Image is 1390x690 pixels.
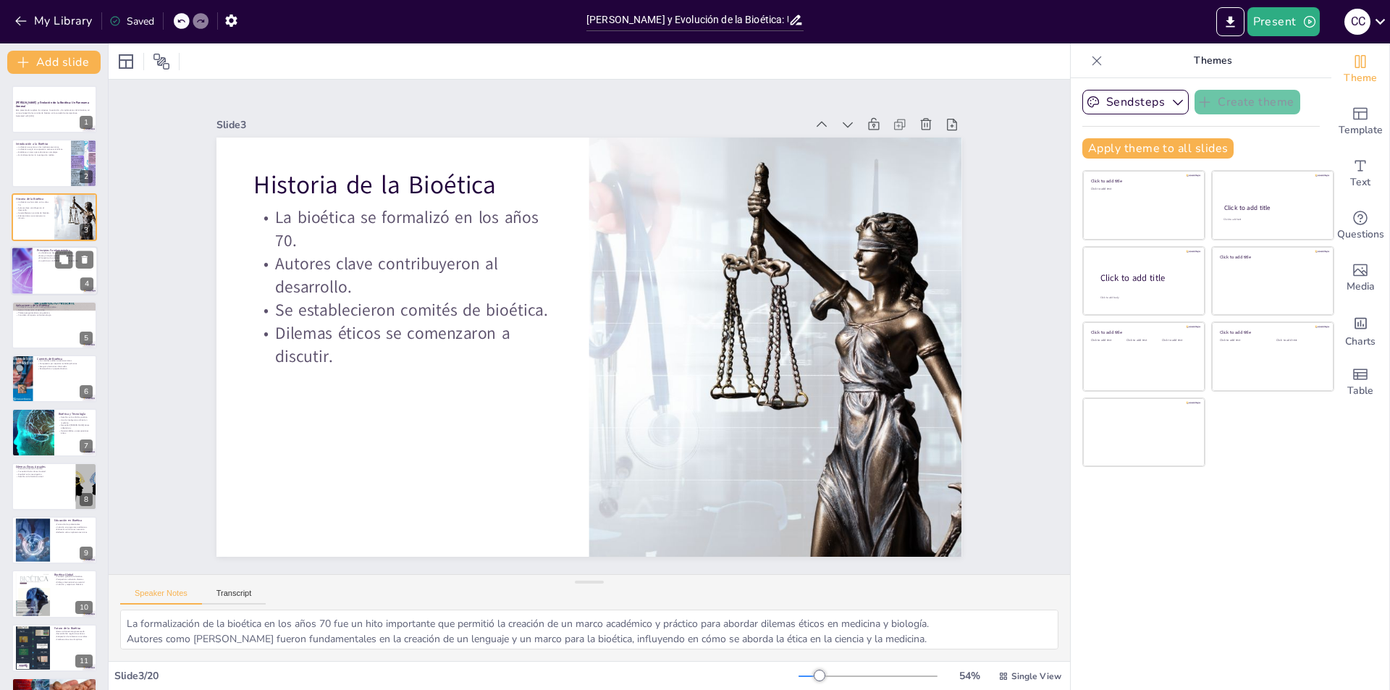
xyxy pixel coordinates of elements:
[80,224,93,237] div: 3
[54,638,93,641] p: Colaboración entre disciplinas.
[12,301,97,349] div: https://cdn.sendsteps.com/images/logo/sendsteps_logo_white.pnghttps://cdn.sendsteps.com/images/lo...
[1126,339,1159,342] div: Click to add text
[11,9,98,33] button: My Library
[80,439,93,453] div: 7
[120,610,1058,649] textarea: La formalización de la bioética en los años 70 fue un hito importante que permitió la creación de...
[1220,253,1323,259] div: Click to add title
[1195,90,1300,114] button: Create theme
[16,476,72,479] p: Desafíos en la bioética actual.
[1100,272,1193,285] div: Click to add title
[952,669,987,683] div: 54 %
[54,572,93,576] p: Bioética Global
[80,385,93,398] div: 6
[254,252,552,298] p: Autores clave contribuyeron al desarrollo.
[37,252,93,255] p: La bioética se basa en principios éticos.
[1223,218,1320,222] div: Click to add text
[1331,200,1389,252] div: Get real-time input from your audience
[12,408,97,456] div: 7
[12,355,97,403] div: https://cdn.sendsteps.com/images/logo/sendsteps_logo_white.pnghttps://cdn.sendsteps.com/images/lo...
[59,429,93,434] p: Oportunidades y preocupaciones éticas.
[16,306,93,308] p: La bioética se aplica en investigación médica.
[16,464,72,468] p: Dilemas Éticos Actuales
[1220,339,1265,342] div: Click to add text
[54,633,93,636] p: Necesidad de regulaciones éticas.
[12,624,97,672] div: 11
[12,463,97,510] div: 8
[54,635,93,638] p: Adaptación de la bioética a cambios.
[7,51,101,74] button: Add slide
[1344,7,1370,36] button: C C
[1247,7,1320,36] button: Present
[12,570,97,618] div: 10
[153,53,170,70] span: Position
[1331,148,1389,200] div: Add text boxes
[54,581,93,584] p: Diálogo internacional es esencial.
[16,303,93,307] p: Aplicaciones de la Bioética
[37,360,93,363] p: Los comités evalúan cuestiones éticas.
[37,257,93,260] p: El respeto a la autonomía es clave.
[1344,9,1370,35] div: C C
[37,368,93,371] p: Desempeñan un papel educativo.
[1108,43,1317,78] p: Themes
[1100,296,1192,300] div: Click to add body
[54,518,93,523] p: Educación en Bioética
[254,206,552,252] p: La bioética se formalizó en los años 70.
[54,531,93,534] p: Reflexión sobre implicaciones éticas.
[1350,174,1370,190] span: Text
[54,578,93,581] p: Perspectivas culturales diversas.
[80,170,93,183] div: 2
[16,470,72,473] p: Privacidad de los datos de salud.
[1082,90,1189,114] button: Sendsteps
[75,601,93,614] div: 10
[16,109,93,114] p: Esta presentación explora los orígenes, la evolución y las aplicaciones de la bioética, así como ...
[114,50,138,73] div: Layout
[216,118,805,132] div: Slide 3
[80,332,93,345] div: 5
[12,85,97,133] div: https://cdn.sendsteps.com/images/logo/sendsteps_logo_white.pnghttps://cdn.sendsteps.com/images/lo...
[1339,122,1383,138] span: Template
[1345,334,1376,350] span: Charts
[80,116,93,129] div: 1
[37,365,93,368] p: Aseguran decisiones informadas.
[76,251,93,269] button: Delete Slide
[1347,383,1373,399] span: Table
[586,9,788,30] input: Insert title
[16,680,93,684] p: Ética y Práctica Médica
[59,419,93,424] p: Uso de inteligencia artificial en medicina.
[16,148,72,151] p: La bioética surgió en respuesta a avances científicos.
[16,151,72,153] p: Establece un marco para decisiones complejas.
[54,626,93,631] p: Futuro de la Bioética
[254,168,552,203] p: Historia de la Bioética
[80,493,93,506] div: 8
[1091,178,1195,184] div: Click to add title
[80,547,93,560] div: 9
[16,211,50,214] p: Se establecieron comités de bioética.
[37,260,93,263] p: La justicia es un [PERSON_NAME] importante.
[12,516,97,564] div: 9
[1337,227,1384,243] span: Questions
[80,278,93,291] div: 4
[1331,96,1389,148] div: Add ready made slides
[1082,138,1234,159] button: Apply theme to all slides
[16,197,50,201] p: Historia de la Bioética
[12,193,97,241] div: https://cdn.sendsteps.com/images/logo/sendsteps_logo_white.pnghttps://cdn.sendsteps.com/images/lo...
[1216,7,1244,36] button: Export to PowerPoint
[16,683,93,686] p: Esencial para la práctica médica.
[109,14,154,28] div: Saved
[1162,339,1195,342] div: Click to add text
[54,630,93,633] p: Retos en biotecnología avanzada.
[11,246,98,295] div: https://cdn.sendsteps.com/images/logo/sendsteps_logo_white.pnghttps://cdn.sendsteps.com/images/lo...
[1091,329,1195,335] div: Click to add title
[16,114,93,117] p: Generated with [URL]
[37,254,93,257] p: Estos principios guían la práctica médica.
[254,298,552,321] p: Se establecieron comités de bioética.
[54,529,93,531] p: Educación continua es necesaria.
[254,321,552,368] p: Dilemas éticos se comenzaron a discutir.
[1276,339,1322,342] div: Click to add text
[16,308,93,311] p: Guía en la atención al paciente.
[55,251,72,269] button: Duplicate Slide
[37,362,93,365] p: Compuestos por expertos multidisciplinarios.
[1347,279,1375,295] span: Media
[54,523,93,526] p: Formación de profesionales.
[16,101,89,109] strong: [PERSON_NAME] y Evolución de la Bioética: Un Panorama General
